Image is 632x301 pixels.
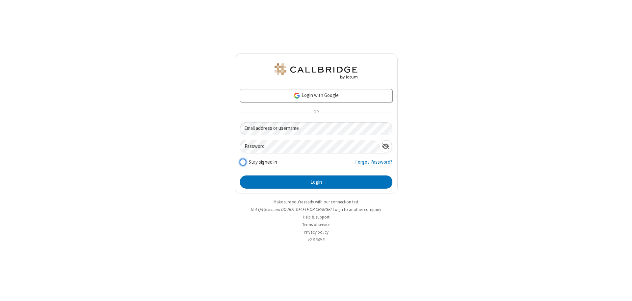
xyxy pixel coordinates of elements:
span: OR [311,108,321,117]
iframe: Chat [616,284,627,296]
a: Forgot Password? [355,158,392,171]
a: Help & support [303,214,329,220]
img: QA Selenium DO NOT DELETE OR CHANGE [273,63,359,79]
input: Password [240,140,379,153]
li: Not QA Selenium DO NOT DELETE OR CHANGE? [235,206,398,213]
img: google-icon.png [293,92,301,99]
li: v2.6.349.3 [235,237,398,243]
button: Login to another company [333,206,381,213]
button: Login [240,175,392,189]
div: Show password [379,140,392,152]
input: Email address or username [240,122,392,135]
a: Make sure you're ready with our connection test [274,199,358,205]
a: Terms of service [302,222,330,227]
a: Privacy policy [304,229,329,235]
a: Login with Google [240,89,392,102]
label: Stay signed in [249,158,277,166]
